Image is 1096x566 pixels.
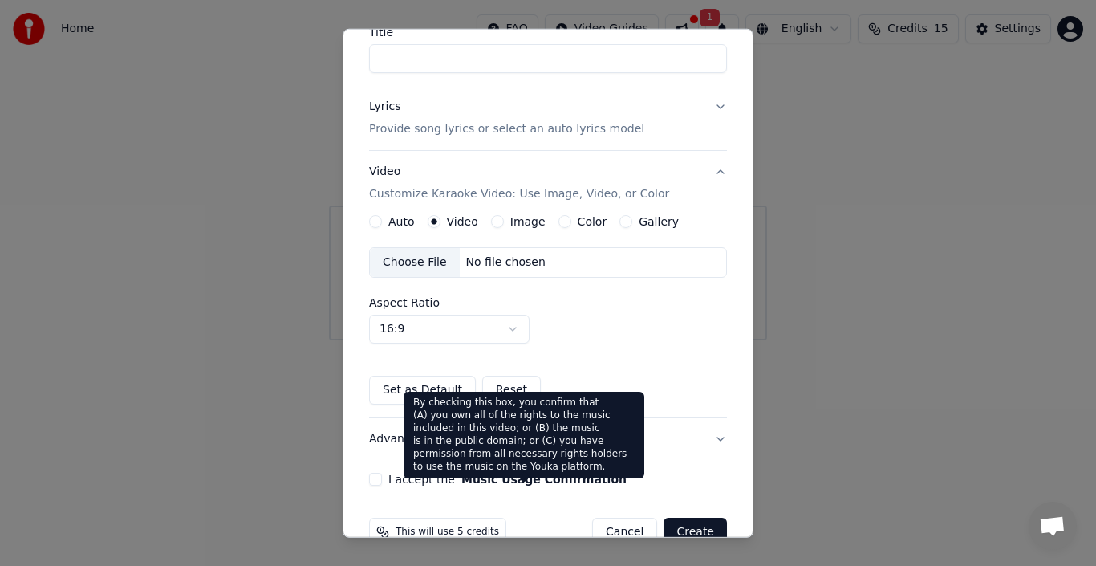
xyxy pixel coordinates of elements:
[369,99,400,115] div: Lyrics
[369,26,727,38] label: Title
[369,376,476,405] button: Set as Default
[460,254,552,271] div: No file chosen
[369,215,727,417] div: VideoCustomize Karaoke Video: Use Image, Video, or Color
[592,518,657,547] button: Cancel
[388,474,627,485] label: I accept the
[396,526,499,539] span: This will use 5 credits
[510,216,546,227] label: Image
[369,121,644,137] p: Provide song lyrics or select an auto lyrics model
[447,216,478,227] label: Video
[664,518,727,547] button: Create
[369,151,727,215] button: VideoCustomize Karaoke Video: Use Image, Video, or Color
[461,474,627,485] button: I accept the
[578,216,607,227] label: Color
[369,186,669,202] p: Customize Karaoke Video: Use Image, Video, or Color
[370,248,460,277] div: Choose File
[369,86,727,150] button: LyricsProvide song lyrics or select an auto lyrics model
[404,392,644,478] div: By checking this box, you confirm that (A) you own all of the rights to the music included in thi...
[369,164,669,202] div: Video
[482,376,541,405] button: Reset
[369,418,727,460] button: Advanced
[388,216,415,227] label: Auto
[369,297,727,308] label: Aspect Ratio
[639,216,679,227] label: Gallery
